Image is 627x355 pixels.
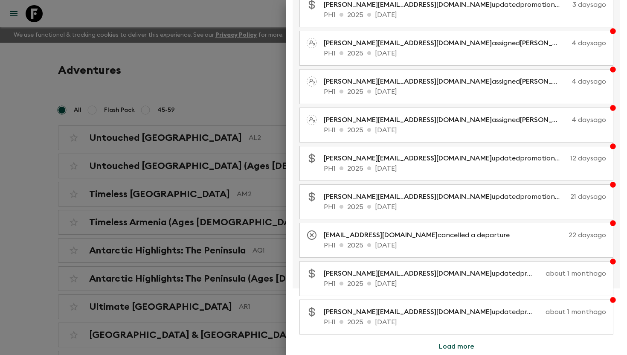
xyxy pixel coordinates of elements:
p: PH1 2025 [DATE] [324,279,606,289]
span: [PERSON_NAME][EMAIL_ADDRESS][DOMAIN_NAME] [324,1,492,8]
p: PH1 2025 [DATE] [324,240,606,250]
p: updated promotional discounts [324,192,567,202]
p: 4 days ago [572,76,606,87]
p: 4 days ago [572,115,606,125]
span: [PERSON_NAME][EMAIL_ADDRESS][DOMAIN_NAME] [324,40,492,47]
p: about 1 month ago [546,307,606,317]
span: [PERSON_NAME][EMAIL_ADDRESS][DOMAIN_NAME] [324,116,492,123]
p: PH1 2025 [DATE] [324,317,606,327]
p: cancelled a departure [324,230,517,240]
span: [PERSON_NAME][EMAIL_ADDRESS][DOMAIN_NAME] [324,270,492,277]
p: PH1 2025 [DATE] [324,48,606,58]
span: [PERSON_NAME][EMAIL_ADDRESS][DOMAIN_NAME] [324,308,492,315]
p: updated promotional discounts [324,268,542,279]
p: 12 days ago [570,153,606,163]
span: [PERSON_NAME] [520,116,574,123]
p: 21 days ago [570,192,606,202]
p: assigned as a pack leader [324,38,568,48]
p: PH1 2025 [DATE] [324,163,606,174]
p: PH1 2025 [DATE] [324,10,606,20]
p: about 1 month ago [546,268,606,279]
button: Load more [429,338,485,355]
p: PH1 2025 [DATE] [324,125,606,135]
span: [PERSON_NAME][EMAIL_ADDRESS][DOMAIN_NAME] [324,193,492,200]
span: [PERSON_NAME][EMAIL_ADDRESS][DOMAIN_NAME] [324,78,492,85]
p: updated promotional discounts [324,307,542,317]
p: assigned as a pack leader [324,115,568,125]
p: PH1 2025 [DATE] [324,87,606,97]
p: 22 days ago [520,230,606,240]
p: PH1 2025 [DATE] [324,202,606,212]
p: assigned as a pack leader [324,76,568,87]
p: 4 days ago [572,38,606,48]
span: [EMAIL_ADDRESS][DOMAIN_NAME] [324,232,438,239]
p: updated promotional discounts [324,153,567,163]
span: [PERSON_NAME] [520,40,574,47]
span: [PERSON_NAME][EMAIL_ADDRESS][DOMAIN_NAME] [324,155,492,162]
